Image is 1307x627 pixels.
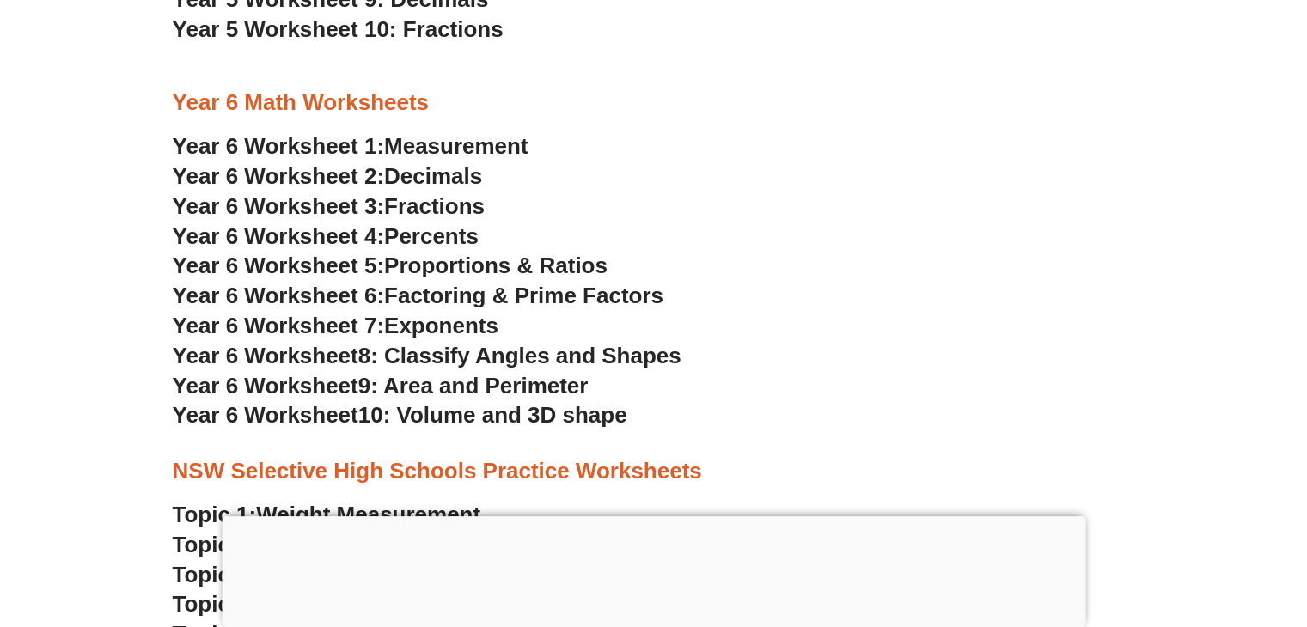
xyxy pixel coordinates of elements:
span: 10: Volume and 3D shape [358,402,627,428]
a: Year 6 Worksheet 1:Measurement [173,133,528,159]
iframe: Advertisement [222,516,1085,623]
span: Weight Measurement [256,502,480,527]
h3: Year 6 Math Worksheets [173,88,1135,118]
span: Year 6 Worksheet 7: [173,313,385,338]
a: Topic 4:Fractions [173,591,357,617]
span: Topic 2: [173,532,257,557]
span: Factoring & Prime Factors [384,283,663,308]
a: Year 6 Worksheet9: Area and Perimeter [173,373,589,399]
a: Year 6 Worksheet10: Volume and 3D shape [173,402,627,428]
span: Measurement [384,133,528,159]
a: Year 6 Worksheet 5:Proportions & Ratios [173,253,608,278]
span: Year 6 Worksheet 3: [173,193,385,219]
iframe: Chat Widget [1021,434,1307,627]
span: Proportions & Ratios [384,253,608,278]
span: Year 6 Worksheet 2: [173,163,385,189]
a: Year 6 Worksheet 2:Decimals [173,163,483,189]
span: 8: Classify Angles and Shapes [358,343,681,368]
a: Year 6 Worksheet 3:Fractions [173,193,485,219]
a: Year 6 Worksheet 4:Percents [173,223,479,249]
span: Exponents [384,313,498,338]
span: Topic 1: [173,502,257,527]
span: Fractions [384,193,485,219]
span: Year 6 Worksheet [173,343,358,368]
a: Topic 3:Lengths & Angles [173,562,446,587]
span: 9: Area and Perimeter [358,373,589,399]
span: Year 6 Worksheet [173,402,358,428]
h3: NSW Selective High Schools Practice Worksheets [173,457,1135,486]
span: Year 6 Worksheet 1: [173,133,385,159]
a: Year 6 Worksheet 6:Factoring & Prime Factors [173,283,663,308]
span: Year 6 Worksheet 6: [173,283,385,308]
span: Year 6 Worksheet 4: [173,223,385,249]
span: Topic 4: [173,591,257,617]
span: Year 6 Worksheet 5: [173,253,385,278]
span: Year 6 Worksheet [173,373,358,399]
span: Percents [384,223,479,249]
span: Topic 3: [173,562,257,587]
a: Year 6 Worksheet 7:Exponents [173,313,498,338]
a: Year 6 Worksheet8: Classify Angles and Shapes [173,343,681,368]
a: Year 5 Worksheet 10: Fractions [173,16,504,42]
a: Topic 1:Weight Measurement [173,502,481,527]
a: Topic 2:Capacity & Volume [173,532,457,557]
span: Decimals [384,163,482,189]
